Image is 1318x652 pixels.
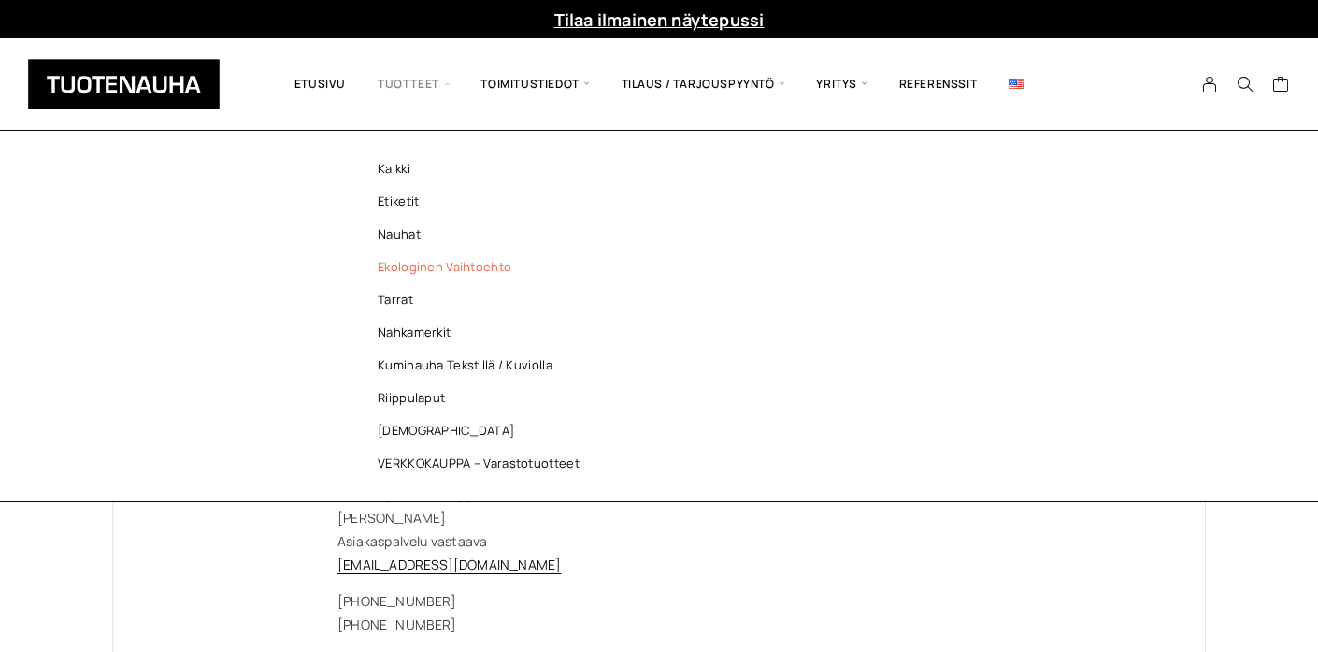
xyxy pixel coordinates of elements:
[1192,76,1228,93] a: My Account
[606,52,801,116] span: Tilaus / Tarjouspyyntö
[883,52,994,116] a: Referenssit
[337,589,981,636] div: [PHONE_NUMBER] [PHONE_NUMBER]
[1272,75,1290,97] a: Cart
[348,251,619,283] a: Ekologinen vaihtoehto
[337,556,561,573] a: [EMAIL_ADDRESS][DOMAIN_NAME]
[362,52,465,116] span: Tuotteet
[800,52,882,116] span: Yritys
[348,316,619,349] a: Nahkamerkit
[554,8,765,31] a: Tilaa ilmainen näytepussi
[1009,79,1024,89] img: English
[348,218,619,251] a: Nauhat
[337,483,981,576] p: [PERSON_NAME] Asiakaspalvelu vastaava
[337,485,492,503] strong: Asiakaspalvelu / Myynti
[465,52,605,116] span: Toimitustiedot
[348,414,619,447] a: [DEMOGRAPHIC_DATA]
[348,185,619,218] a: Etiketit
[348,447,619,480] a: VERKKOKAUPPA – Varastotuotteet
[279,52,362,116] a: Etusivu
[348,283,619,316] a: Tarrat
[1227,76,1263,93] button: Search
[348,382,619,414] a: Riippulaput
[348,349,619,382] a: Kuminauha tekstillä / kuviolla
[28,59,220,109] img: Tuotenauha Oy
[348,152,619,185] a: Kaikki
